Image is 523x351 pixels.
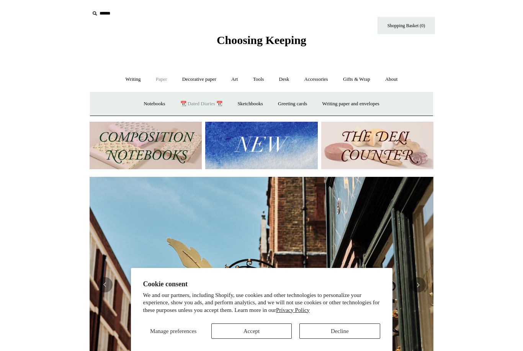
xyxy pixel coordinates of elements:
h2: Cookie consent [143,280,380,288]
a: Writing [119,69,148,90]
a: Gifts & Wrap [336,69,377,90]
button: Manage preferences [143,323,204,339]
img: New.jpg__PID:f73bdf93-380a-4a35-bcfe-7823039498e1 [205,122,317,170]
a: 📆 Dated Diaries 📆 [173,94,229,114]
a: Paper [149,69,174,90]
span: Manage preferences [150,328,196,334]
button: Next [410,277,426,292]
a: Writing paper and envelopes [315,94,386,114]
a: Art [224,69,245,90]
img: 202302 Composition ledgers.jpg__PID:69722ee6-fa44-49dd-a067-31375e5d54ec [90,122,202,170]
a: Desk [272,69,296,90]
button: Accept [211,323,292,339]
a: Choosing Keeping [217,40,306,45]
a: Greeting cards [271,94,314,114]
a: Decorative paper [175,69,223,90]
a: Sketchbooks [230,94,270,114]
a: About [378,69,405,90]
button: Previous [97,277,113,292]
span: Choosing Keeping [217,34,306,46]
a: Tools [246,69,271,90]
button: Decline [299,323,380,339]
a: Shopping Basket (0) [378,17,435,34]
p: We and our partners, including Shopify, use cookies and other technologies to personalize your ex... [143,292,380,314]
a: Privacy Policy [276,307,310,313]
a: Accessories [297,69,335,90]
a: Notebooks [137,94,172,114]
img: The Deli Counter [321,122,433,170]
